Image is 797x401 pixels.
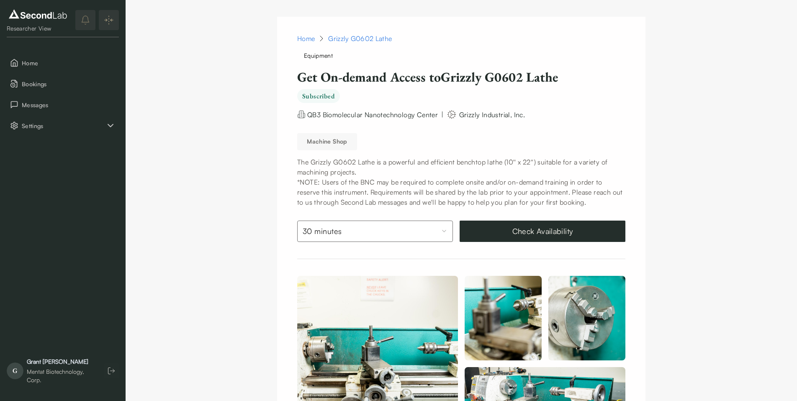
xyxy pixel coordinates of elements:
[7,117,119,134] button: Settings
[465,276,542,360] img: Grizzly G0602 Lathe 1
[7,8,69,21] img: logo
[307,110,438,118] a: QB3 Biomolecular Nanotechnology Center
[297,49,339,62] span: Equipment
[297,157,625,177] p: The Grizzly G0602 Lathe is a powerful and efficient benchtop lathe (10'' x 22'') suitable for a v...
[22,121,105,130] span: Settings
[75,10,95,30] button: notifications
[7,75,119,93] button: Bookings
[22,80,116,88] span: Bookings
[307,111,438,119] span: QB3 Biomolecular Nanotechnology Center
[441,109,443,119] div: |
[22,100,116,109] span: Messages
[27,368,95,384] div: Mentat Biotechnology, Corp.
[297,133,357,150] button: Machine Shop
[7,362,23,379] span: G
[459,110,525,118] span: Grizzly Industrial, Inc.
[548,276,625,360] img: Grizzly G0602 Lathe 1
[297,33,315,44] a: Home
[297,89,340,103] span: Subscribed
[22,59,116,67] span: Home
[447,109,457,120] img: manufacturer
[7,96,119,113] button: Messages
[7,54,119,72] button: Home
[7,24,69,33] div: Researcher View
[297,177,625,207] p: *NOTE: Users of the BNC may be required to complete onsite and/or on-demand training in order to ...
[328,33,392,44] div: Grizzly G0602 Lathe
[7,117,119,134] div: Settings sub items
[460,221,625,242] button: Check Availability
[99,10,119,30] button: Expand/Collapse sidebar
[297,221,453,242] button: Select booking duration
[104,363,119,378] button: Log out
[297,69,582,103] h1: Get On-demand Access to Grizzly G0602 Lathe
[27,357,95,366] div: Grant [PERSON_NAME]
